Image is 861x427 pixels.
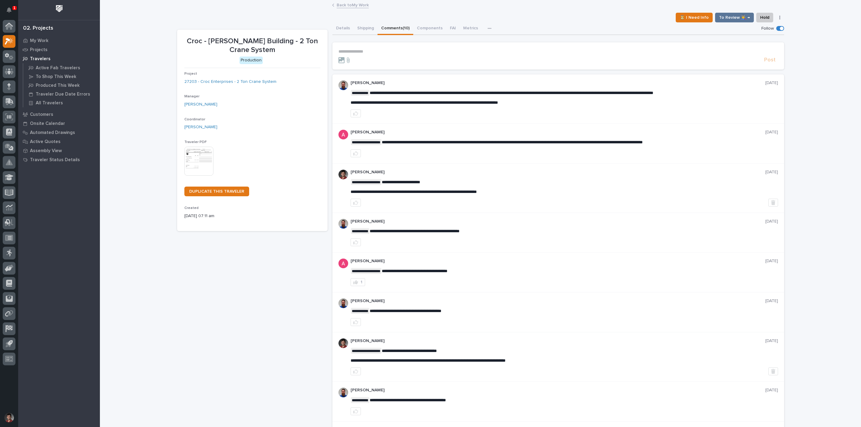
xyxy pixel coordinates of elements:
[764,57,776,64] span: Post
[23,25,53,32] div: 02. Projects
[768,367,778,375] button: Delete post
[337,1,369,8] a: Back toMy Work
[3,411,15,424] button: users-avatar
[413,22,446,35] button: Components
[351,219,765,224] p: [PERSON_NAME]
[332,22,354,35] button: Details
[184,101,217,108] a: [PERSON_NAME]
[18,128,100,137] a: Automated Drawings
[18,137,100,146] a: Active Quotes
[378,22,413,35] button: Comments (10)
[351,278,365,286] button: 1
[765,219,778,224] p: [DATE]
[351,318,361,326] button: like this post
[338,130,348,139] img: ACg8ocKcMZQ4tabbC1K-lsv7XHeQNnaFu4gsgPufzKnNmz0_a9aUSA=s96-c
[18,54,100,63] a: Travelers
[18,45,100,54] a: Projects
[18,155,100,164] a: Traveler Status Details
[351,149,361,157] button: like this post
[36,65,80,71] p: Active Fab Travelers
[351,367,361,375] button: like this post
[338,80,348,90] img: 6hTokn1ETDGPf9BPokIQ
[351,109,361,117] button: like this post
[189,189,244,194] span: DUPLICATE THIS TRAVELER
[30,130,75,135] p: Automated Drawings
[338,338,348,348] img: ROij9lOReuV7WqYxWfnW
[761,26,774,31] p: Follow
[460,22,482,35] button: Metrics
[338,388,348,397] img: 6hTokn1ETDGPf9BPokIQ
[715,13,754,22] button: To Review 👨‍🏭 →
[184,72,197,76] span: Project
[768,199,778,207] button: Delete post
[184,79,276,85] a: 27203 - Croc Enterprises - 2 Ton Crane System
[23,90,100,98] a: Traveler Due Date Errors
[184,95,200,98] span: Manager
[36,74,76,80] p: To Shop This Week
[351,170,765,175] p: [PERSON_NAME]
[18,36,100,45] a: My Work
[338,298,348,308] img: 6hTokn1ETDGPf9BPokIQ
[30,112,53,117] p: Customers
[3,4,15,16] button: Notifications
[23,81,100,90] a: Produced This Week
[18,146,100,155] a: Assembly View
[30,157,80,163] p: Traveler Status Details
[351,199,361,207] button: like this post
[30,139,61,145] p: Active Quotes
[184,124,217,130] a: [PERSON_NAME]
[184,37,320,54] p: Croc - [PERSON_NAME] Building - 2 Ton Crane System
[239,57,263,64] div: Production
[18,110,100,119] a: Customers
[184,118,205,121] span: Coordinator
[351,238,361,246] button: like this post
[765,338,778,344] p: [DATE]
[351,259,765,264] p: [PERSON_NAME]
[184,187,249,196] a: DUPLICATE THIS TRAVELER
[54,3,65,14] img: Workspace Logo
[23,72,100,81] a: To Shop This Week
[765,80,778,86] p: [DATE]
[36,92,90,97] p: Traveler Due Date Errors
[30,56,51,62] p: Travelers
[765,170,778,175] p: [DATE]
[446,22,460,35] button: FAI
[184,213,320,219] p: [DATE] 07:11 am
[680,14,709,21] span: ⏳ I Need Info
[351,80,765,86] p: [PERSON_NAME]
[18,119,100,128] a: Onsite Calendar
[23,99,100,107] a: All Travelers
[760,14,769,21] span: Hold
[30,121,65,126] p: Onsite Calendar
[184,140,207,144] span: Traveler PDF
[765,259,778,264] p: [DATE]
[756,13,773,22] button: Hold
[36,83,80,88] p: Produced This Week
[30,47,48,53] p: Projects
[765,298,778,304] p: [DATE]
[23,64,100,72] a: Active Fab Travelers
[8,7,15,17] div: Notifications1
[338,219,348,229] img: 6hTokn1ETDGPf9BPokIQ
[354,22,378,35] button: Shipping
[351,338,765,344] p: [PERSON_NAME]
[30,148,62,154] p: Assembly View
[765,130,778,135] p: [DATE]
[351,130,765,135] p: [PERSON_NAME]
[762,57,778,64] button: Post
[361,280,362,284] div: 1
[13,6,15,10] p: 1
[36,100,63,106] p: All Travelers
[719,14,750,21] span: To Review 👨‍🏭 →
[30,38,48,44] p: My Work
[351,388,765,393] p: [PERSON_NAME]
[338,170,348,179] img: ROij9lOReuV7WqYxWfnW
[351,407,361,415] button: like this post
[765,388,778,393] p: [DATE]
[184,206,199,210] span: Created
[351,298,765,304] p: [PERSON_NAME]
[338,259,348,268] img: ACg8ocKcMZQ4tabbC1K-lsv7XHeQNnaFu4gsgPufzKnNmz0_a9aUSA=s96-c
[676,13,713,22] button: ⏳ I Need Info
